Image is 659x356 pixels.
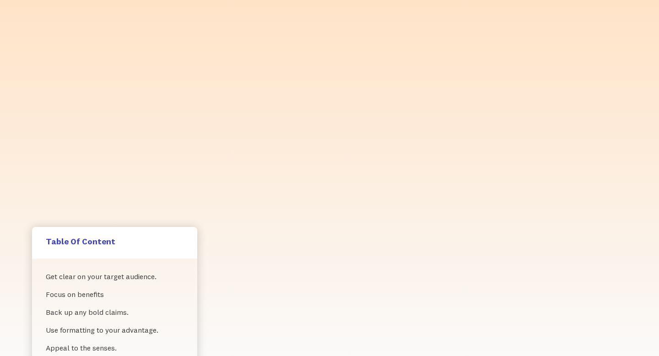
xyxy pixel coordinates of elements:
[46,286,184,303] a: Focus on benefits
[46,268,184,286] a: Get clear on your target audience.
[46,236,184,247] h5: Table Of Content
[46,303,184,321] a: Back up any bold claims.
[46,321,184,339] a: Use formatting to your advantage.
